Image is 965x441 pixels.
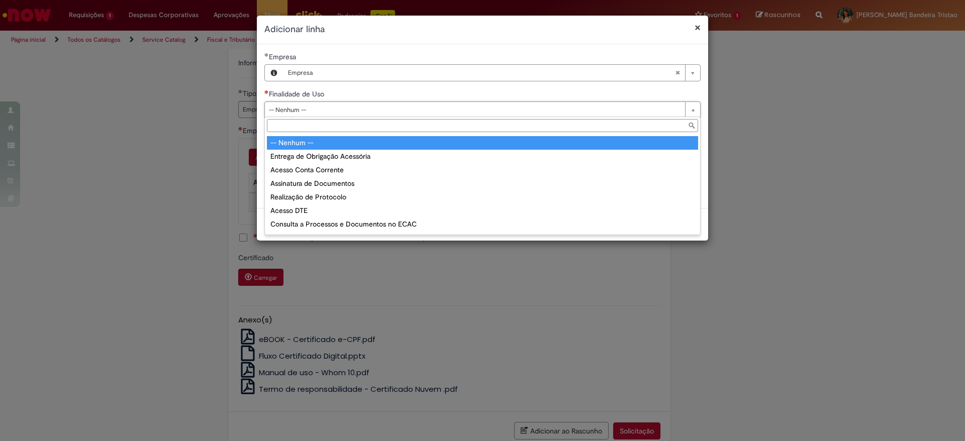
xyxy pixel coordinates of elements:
div: Acesso DTE [267,204,698,217]
div: Cadastro Siscomex [267,231,698,245]
div: Acesso Conta Corrente [267,163,698,177]
div: Realização de Protocolo [267,190,698,204]
div: Entrega de Obrigação Acessória [267,150,698,163]
div: Assinatura de Documentos [267,177,698,190]
div: -- Nenhum -- [267,136,698,150]
div: Consulta a Processos e Documentos no ECAC [267,217,698,231]
ul: Finalidade de Uso [265,134,700,235]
